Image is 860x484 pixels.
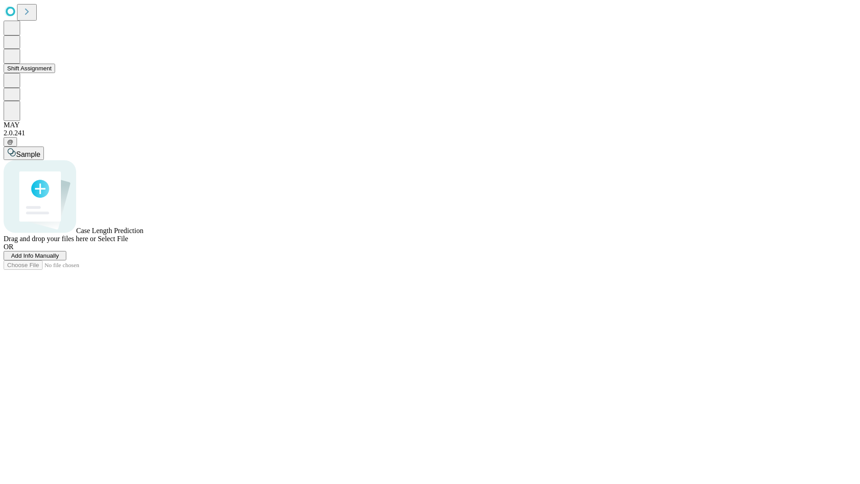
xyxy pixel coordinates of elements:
[4,137,17,147] button: @
[4,235,96,242] span: Drag and drop your files here or
[4,64,55,73] button: Shift Assignment
[76,227,143,234] span: Case Length Prediction
[4,243,13,251] span: OR
[98,235,128,242] span: Select File
[4,129,856,137] div: 2.0.241
[11,252,59,259] span: Add Info Manually
[7,138,13,145] span: @
[4,121,856,129] div: MAY
[4,251,66,260] button: Add Info Manually
[4,147,44,160] button: Sample
[16,151,40,158] span: Sample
